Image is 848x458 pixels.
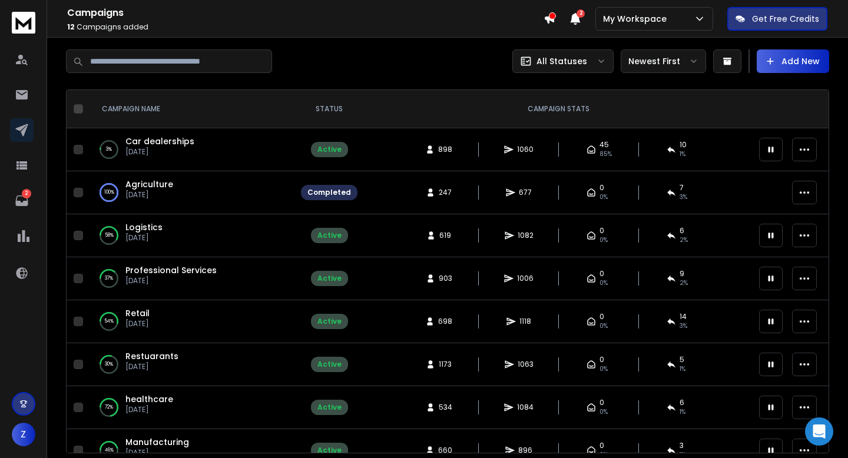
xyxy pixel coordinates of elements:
[439,274,452,283] span: 903
[88,171,294,214] td: 100%Agriculture[DATE]
[680,269,684,278] span: 9
[88,386,294,429] td: 72%healthcare[DATE]
[599,235,608,245] span: 0%
[22,189,31,198] p: 2
[88,90,294,128] th: CAMPAIGN NAME
[125,276,217,286] p: [DATE]
[599,278,608,288] span: 0%
[439,403,452,412] span: 534
[125,436,189,448] a: Manufacturing
[805,417,833,446] div: Open Intercom Messenger
[599,226,604,235] span: 0
[125,147,194,157] p: [DATE]
[518,446,532,455] span: 896
[518,231,534,240] span: 1082
[599,398,604,407] span: 0
[517,145,534,154] span: 1060
[577,9,585,18] span: 2
[757,49,829,73] button: Add New
[12,12,35,34] img: logo
[680,321,687,331] span: 3 %
[680,441,684,450] span: 3
[599,269,604,278] span: 0
[10,189,34,213] a: 2
[519,317,531,326] span: 1118
[125,135,194,147] a: Car dealerships
[439,231,451,240] span: 619
[125,307,150,319] a: Retail
[105,273,113,284] p: 37 %
[105,444,114,456] p: 46 %
[12,423,35,446] button: Z
[105,401,113,413] p: 72 %
[599,355,604,364] span: 0
[317,446,342,455] div: Active
[125,233,163,243] p: [DATE]
[294,90,365,128] th: STATUS
[104,187,114,198] p: 100 %
[680,235,688,245] span: 2 %
[67,22,544,32] p: Campaigns added
[536,55,587,67] p: All Statuses
[125,319,150,328] p: [DATE]
[125,448,189,457] p: [DATE]
[438,317,452,326] span: 698
[67,22,75,32] span: 12
[680,226,684,235] span: 6
[518,360,534,369] span: 1063
[680,150,685,159] span: 1 %
[680,183,684,193] span: 7
[125,350,178,362] span: Restuarants
[317,145,342,154] div: Active
[599,183,604,193] span: 0
[125,362,178,371] p: [DATE]
[105,230,114,241] p: 58 %
[680,407,685,417] span: 1 %
[439,188,452,197] span: 247
[438,145,452,154] span: 898
[599,407,608,417] span: 0%
[317,317,342,326] div: Active
[125,264,217,276] a: Professional Services
[680,140,687,150] span: 10
[125,190,173,200] p: [DATE]
[317,231,342,240] div: Active
[125,178,173,190] a: Agriculture
[599,140,609,150] span: 45
[680,398,684,407] span: 6
[125,221,163,233] a: Logistics
[727,7,827,31] button: Get Free Credits
[599,312,604,321] span: 0
[88,128,294,171] td: 3%Car dealerships[DATE]
[88,214,294,257] td: 58%Logistics[DATE]
[307,188,351,197] div: Completed
[88,300,294,343] td: 54%Retail[DATE]
[317,274,342,283] div: Active
[752,13,819,25] p: Get Free Credits
[599,321,608,331] span: 0%
[317,403,342,412] div: Active
[603,13,671,25] p: My Workspace
[680,278,688,288] span: 2 %
[438,446,452,455] span: 660
[104,316,114,327] p: 54 %
[439,360,452,369] span: 1173
[105,359,113,370] p: 30 %
[88,257,294,300] td: 37%Professional Services[DATE]
[125,405,173,414] p: [DATE]
[125,393,173,405] a: healthcare
[365,90,752,128] th: CAMPAIGN STATS
[67,6,544,20] h1: Campaigns
[106,144,112,155] p: 3 %
[680,364,685,374] span: 1 %
[680,193,687,202] span: 3 %
[317,360,342,369] div: Active
[517,274,534,283] span: 1006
